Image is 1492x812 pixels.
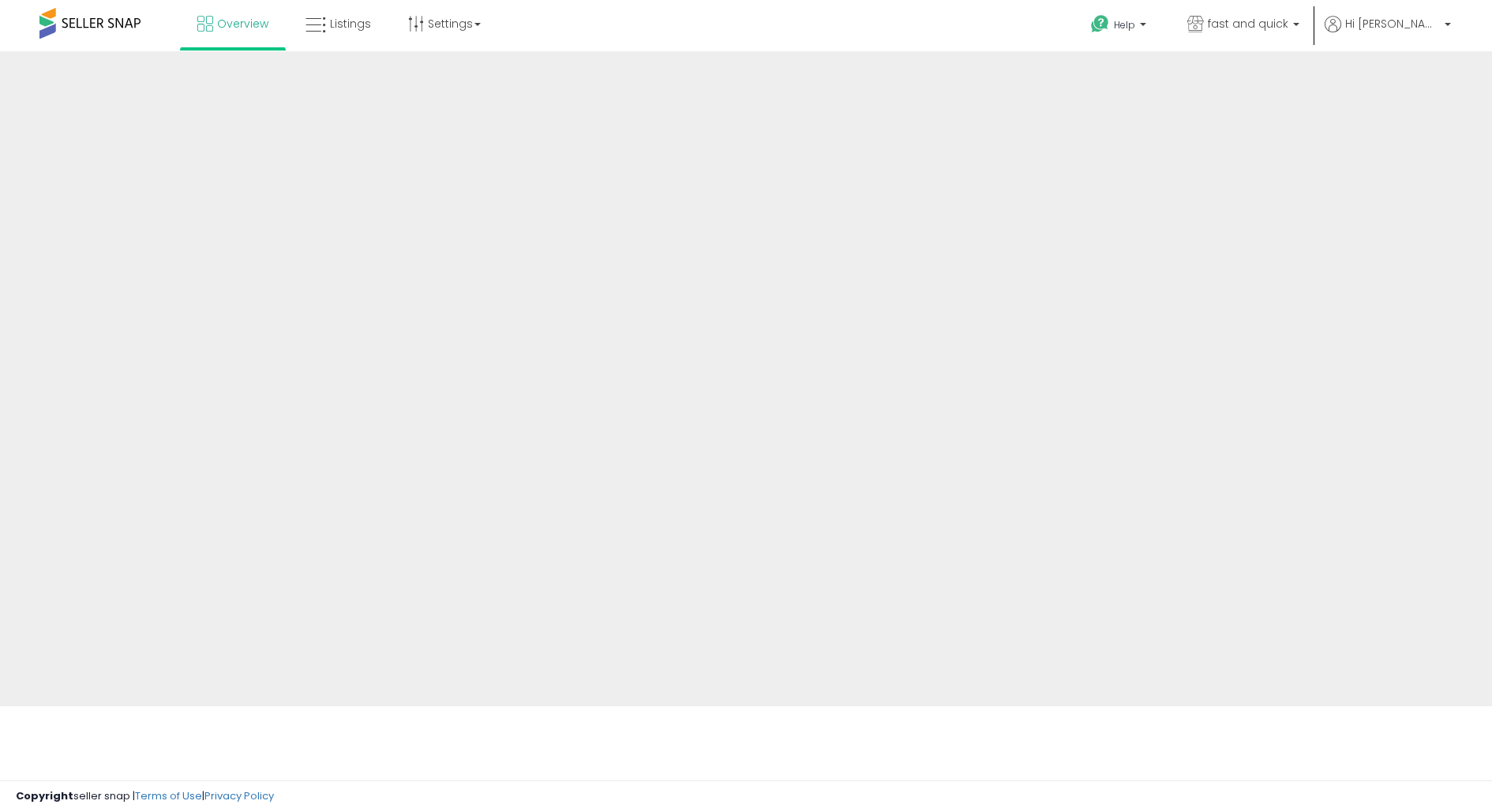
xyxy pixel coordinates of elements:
span: Hi [PERSON_NAME] [1345,16,1440,32]
span: fast and quick [1208,16,1288,32]
a: Help [1078,2,1162,51]
i: Get Help [1090,14,1110,34]
a: Hi [PERSON_NAME] [1325,16,1451,51]
span: Help [1114,18,1135,32]
span: Listings [330,16,371,32]
span: Overview [217,16,268,32]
